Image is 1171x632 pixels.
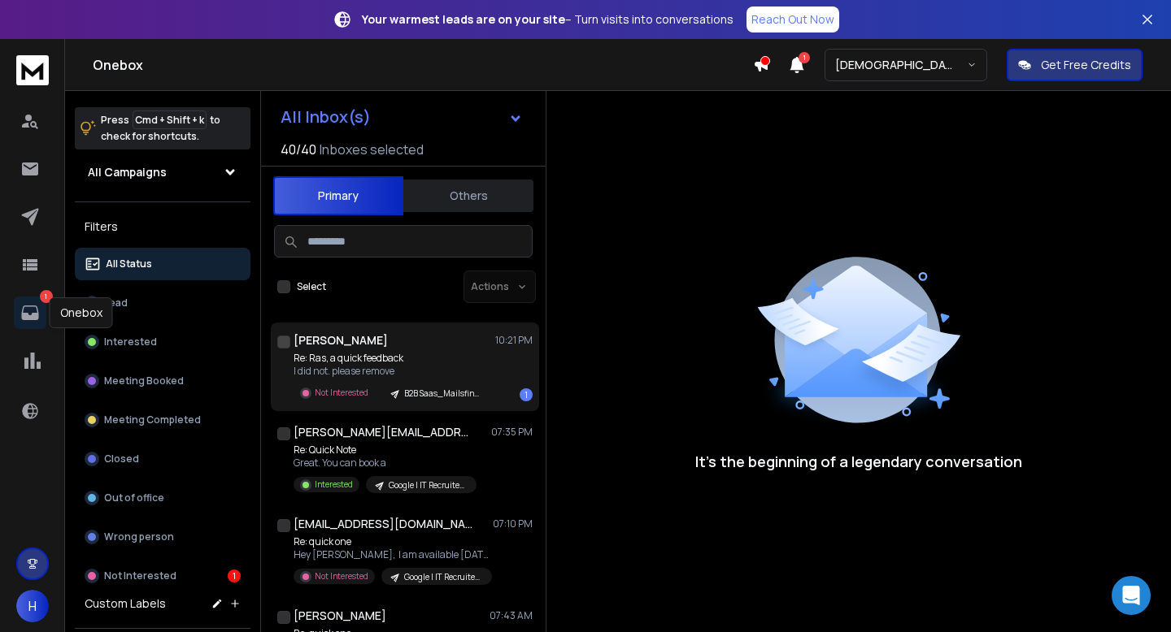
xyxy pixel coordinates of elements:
[695,450,1022,473] p: It’s the beginning of a legendary conversation
[268,101,536,133] button: All Inbox(s)
[491,426,533,439] p: 07:35 PM
[16,55,49,85] img: logo
[75,404,250,436] button: Meeting Completed
[104,413,201,426] p: Meeting Completed
[75,326,250,358] button: Interested
[404,387,482,400] p: B2B Saas_Mailsfinder_1
[1007,49,1143,81] button: Get Free Credits
[493,517,533,530] p: 07:10 PM
[14,297,46,329] a: 1
[16,590,49,622] button: H
[294,332,388,348] h1: [PERSON_NAME]
[294,365,489,378] p: I did not. please remove
[294,535,489,548] p: Re: quick one
[403,178,533,214] button: Others
[315,570,368,582] p: Not Interested
[404,571,482,583] p: Google | IT Recruiter [GEOGRAPHIC_DATA] | [DATE] | [GEOGRAPHIC_DATA]
[294,608,386,624] h1: [PERSON_NAME]
[490,609,533,622] p: 07:43 AM
[799,52,810,63] span: 1
[133,110,207,129] span: Cmd + Shift + k
[40,290,53,303] p: 1
[1112,576,1151,615] div: Open Intercom Messenger
[362,11,565,27] strong: Your warmest leads are on your site
[320,140,424,159] h3: Inboxes selected
[315,478,353,491] p: Interested
[294,457,477,470] p: Great. You can book a
[389,479,467,491] p: Google | IT Recruiter [GEOGRAPHIC_DATA] | [DATE] | [GEOGRAPHIC_DATA]
[294,516,472,532] h1: [EMAIL_ADDRESS][DOMAIN_NAME]
[362,11,734,28] p: – Turn visits into conversations
[85,595,166,612] h3: Custom Labels
[520,388,533,401] div: 1
[93,55,753,75] h1: Onebox
[281,109,371,125] h1: All Inbox(s)
[75,521,250,553] button: Wrong person
[294,444,477,457] p: Re: Quick Note
[104,569,176,582] p: Not Interested
[106,258,152,271] p: All Status
[294,352,489,365] p: Re: Ras, a quick feedback
[75,443,250,475] button: Closed
[75,287,250,319] button: Lead
[104,530,174,543] p: Wrong person
[297,280,326,293] label: Select
[104,335,157,348] p: Interested
[294,548,489,561] p: Hey [PERSON_NAME], I am available [DATE]
[75,248,250,280] button: All Status
[75,156,250,188] button: All Campaigns
[747,6,839,32] a: Reach Out Now
[835,57,967,73] p: [DEMOGRAPHIC_DATA] <> Harsh SSA
[104,297,128,310] p: Lead
[495,334,533,347] p: 10:21 PM
[88,164,167,180] h1: All Campaigns
[75,215,250,238] h3: Filters
[104,452,139,465] p: Closed
[104,374,184,387] p: Meeting Booked
[50,297,113,328] div: Onebox
[751,11,834,28] p: Reach Out Now
[273,176,403,215] button: Primary
[1041,57,1131,73] p: Get Free Credits
[104,491,164,504] p: Out of office
[315,387,368,399] p: Not Interested
[75,365,250,397] button: Meeting Booked
[75,482,250,514] button: Out of office
[228,569,241,582] div: 1
[101,112,220,145] p: Press to check for shortcuts.
[281,140,316,159] span: 40 / 40
[75,560,250,592] button: Not Interested1
[294,424,472,440] h1: [PERSON_NAME][EMAIL_ADDRESS][DOMAIN_NAME]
